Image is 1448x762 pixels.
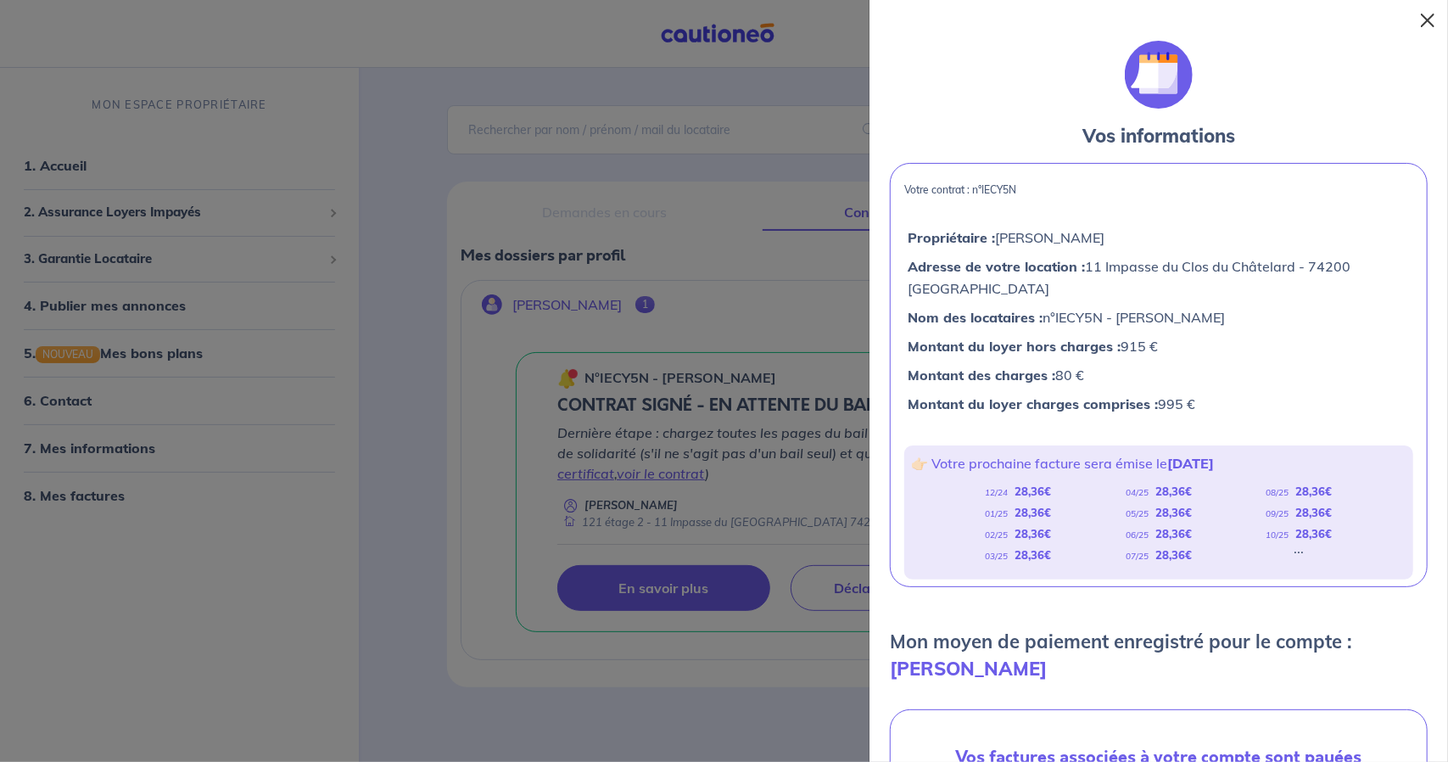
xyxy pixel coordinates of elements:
[1167,455,1214,472] strong: [DATE]
[908,229,995,246] strong: Propriétaire :
[1266,487,1289,498] em: 08/25
[1015,485,1052,498] strong: 28,36 €
[1414,7,1441,34] button: Close
[1015,527,1052,541] strong: 28,36 €
[1082,124,1235,148] strong: Vos informations
[908,393,1410,415] p: 995 €
[908,335,1410,357] p: 915 €
[890,628,1428,682] p: Mon moyen de paiement enregistré pour le compte :
[908,309,1043,326] strong: Nom des locataires :
[908,306,1410,328] p: n°IECY5N - [PERSON_NAME]
[1296,527,1333,541] strong: 28,36 €
[1125,41,1193,109] img: illu_calendar.svg
[1126,487,1149,498] em: 04/25
[1155,506,1192,519] strong: 28,36 €
[908,227,1410,249] p: [PERSON_NAME]
[1126,551,1149,562] em: 07/25
[1266,508,1289,519] em: 09/25
[908,367,1055,384] strong: Montant des charges :
[1155,527,1192,541] strong: 28,36 €
[1296,506,1333,519] strong: 28,36 €
[1015,506,1052,519] strong: 28,36 €
[908,255,1410,300] p: 11 Impasse du Clos du Châtelard - 74200 [GEOGRAPHIC_DATA]
[904,184,1413,196] p: Votre contrat : n°IECY5N
[1266,529,1289,541] em: 10/25
[1015,548,1052,562] strong: 28,36 €
[890,657,1047,681] strong: [PERSON_NAME]
[986,487,1009,498] em: 12/24
[1155,548,1192,562] strong: 28,36 €
[986,508,1009,519] em: 01/25
[908,338,1121,355] strong: Montant du loyer hors charges :
[908,258,1085,275] strong: Adresse de votre location :
[908,364,1410,386] p: 80 €
[911,452,1406,474] p: 👉🏻 Votre prochaine facture sera émise le
[986,529,1009,541] em: 02/25
[1155,485,1192,498] strong: 28,36 €
[1294,545,1305,566] div: ...
[908,395,1158,412] strong: Montant du loyer charges comprises :
[1296,485,1333,498] strong: 28,36 €
[1126,508,1149,519] em: 05/25
[986,551,1009,562] em: 03/25
[1126,529,1149,541] em: 06/25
